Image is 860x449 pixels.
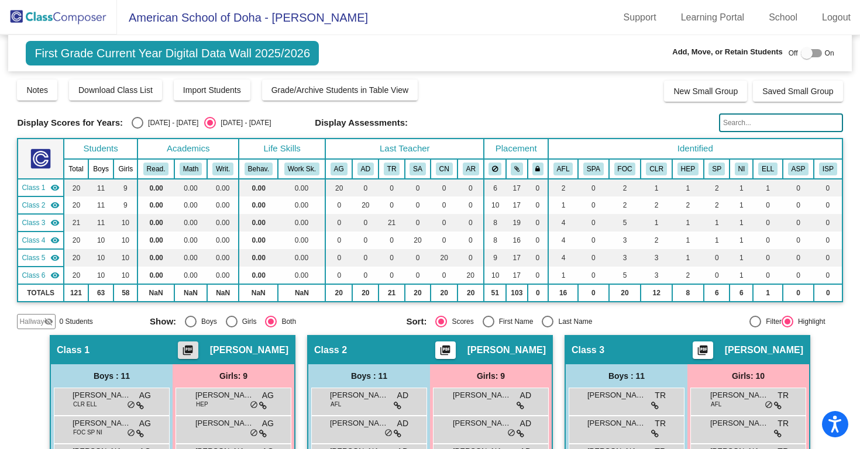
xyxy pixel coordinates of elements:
[641,214,672,232] td: 1
[352,179,379,196] td: 0
[753,249,782,267] td: 0
[22,217,45,228] span: Class 3
[783,179,814,196] td: 0
[431,179,457,196] td: 0
[64,159,88,179] th: Total
[548,284,578,302] td: 16
[22,270,45,281] span: Class 6
[753,196,782,214] td: 0
[672,46,783,58] span: Add, Move, or Retain Students
[528,196,548,214] td: 0
[528,232,548,249] td: 0
[484,196,506,214] td: 10
[325,267,352,284] td: 0
[18,179,64,196] td: Amber Guthrie - No Class Name
[672,232,704,249] td: 1
[431,214,457,232] td: 0
[457,249,484,267] td: 0
[548,267,578,284] td: 1
[88,232,113,249] td: 10
[762,87,833,96] span: Saved Small Group
[548,249,578,267] td: 4
[438,344,452,361] mat-icon: picture_as_pdf
[207,249,239,267] td: 0.00
[379,179,404,196] td: 0
[207,284,239,302] td: NaN
[814,196,842,214] td: 0
[528,214,548,232] td: 0
[239,232,278,249] td: 0.00
[753,232,782,249] td: 0
[753,159,782,179] th: English Language Learner
[405,249,431,267] td: 0
[405,267,431,284] td: 0
[730,267,753,284] td: 1
[813,8,860,27] a: Logout
[174,267,207,284] td: 0.00
[641,159,672,179] th: Involved with Counselors regularly inside the school day
[431,159,457,179] th: Christal Nicolai
[18,284,64,302] td: TOTALS
[238,316,257,327] div: Girls
[730,232,753,249] td: 1
[672,179,704,196] td: 1
[457,179,484,196] td: 0
[614,8,666,27] a: Support
[735,163,749,175] button: NI
[730,284,753,302] td: 6
[379,249,404,267] td: 0
[207,214,239,232] td: 0.00
[664,81,747,102] button: New Small Group
[174,284,207,302] td: NaN
[609,159,641,179] th: Focus concerns
[457,214,484,232] td: 0
[239,179,278,196] td: 0.00
[59,316,92,327] span: 0 Students
[207,232,239,249] td: 0.00
[609,267,641,284] td: 5
[113,267,137,284] td: 10
[814,249,842,267] td: 0
[548,232,578,249] td: 4
[410,163,426,175] button: SA
[704,232,730,249] td: 1
[64,139,137,159] th: Students
[783,267,814,284] td: 0
[26,41,319,65] span: First Grade Current Year Digital Data Wall 2025/2026
[609,249,641,267] td: 3
[26,85,48,95] span: Notes
[117,8,368,27] span: American School of Doha - [PERSON_NAME]
[578,267,608,284] td: 0
[405,159,431,179] th: Sanna Arif
[325,249,352,267] td: 0
[137,139,239,159] th: Academics
[506,179,528,196] td: 17
[143,118,198,128] div: [DATE] - [DATE]
[207,267,239,284] td: 0.00
[18,214,64,232] td: Tammy Redd - No Class Name
[693,341,713,359] button: Print Students Details
[22,235,45,246] span: Class 4
[113,214,137,232] td: 10
[431,249,457,267] td: 20
[22,253,45,263] span: Class 5
[484,284,506,302] td: 51
[406,316,426,327] span: Sort:
[506,196,528,214] td: 17
[528,159,548,179] th: Keep with teacher
[783,232,814,249] td: 0
[379,159,404,179] th: Tammy Redd
[704,284,730,302] td: 6
[352,159,379,179] th: Alex Duncan
[245,163,273,175] button: Behav.
[814,267,842,284] td: 0
[704,179,730,196] td: 2
[88,249,113,267] td: 10
[137,214,174,232] td: 0.00
[325,214,352,232] td: 0
[672,214,704,232] td: 1
[578,214,608,232] td: 0
[113,249,137,267] td: 10
[174,214,207,232] td: 0.00
[548,139,842,159] th: Identified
